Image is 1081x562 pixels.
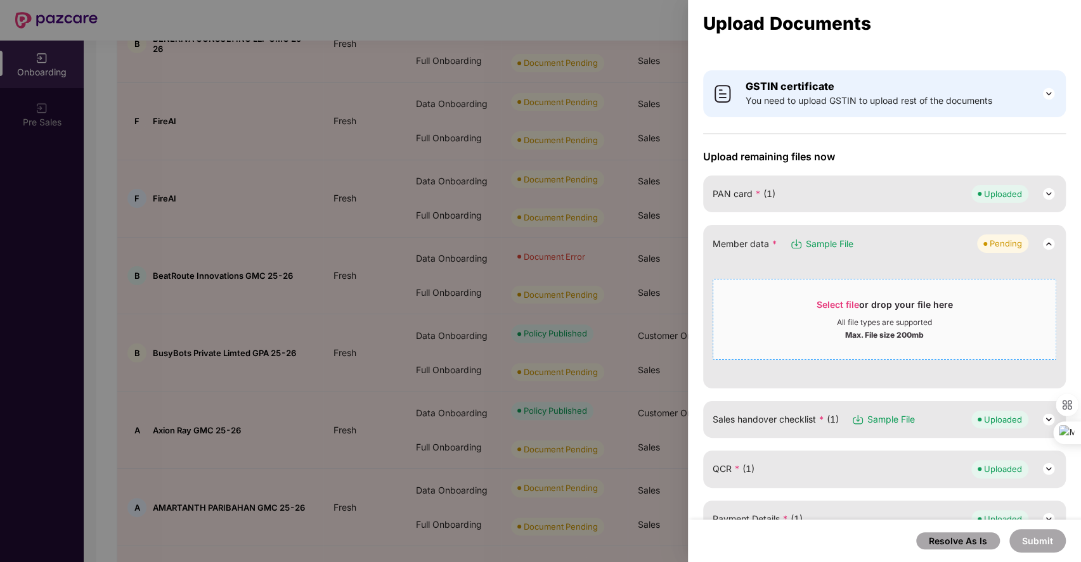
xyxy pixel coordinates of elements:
[867,412,915,426] span: Sample File
[1041,412,1056,427] img: svg+xml;base64,PHN2ZyB3aWR0aD0iMjQiIGhlaWdodD0iMjQiIHZpZXdCb3g9IjAgMCAyNCAyNCIgZmlsbD0ibm9uZSIgeG...
[1041,86,1056,101] img: svg+xml;base64,PHN2ZyB3aWR0aD0iMjQiIGhlaWdodD0iMjQiIHZpZXdCb3g9IjAgMCAyNCAyNCIgZmlsbD0ibm9uZSIgeG...
[837,317,932,328] div: All file types are supported
[746,94,992,108] span: You need to upload GSTIN to upload rest of the documents
[713,462,754,476] span: QCR (1)
[916,532,1000,549] button: Resolve As Is
[845,328,924,340] div: Max. File size 200mb
[746,80,834,93] b: GSTIN certificate
[713,187,775,201] span: PAN card (1)
[703,16,1066,30] div: Upload Documents
[984,513,1022,525] div: Uploaded
[703,150,1066,163] span: Upload remaining files now
[817,299,859,310] span: Select file
[713,84,733,104] img: svg+xml;base64,PHN2ZyB4bWxucz0iaHR0cDovL3d3dy53My5vcmcvMjAwMC9zdmciIHdpZHRoPSI0MCIgaGVpZ2h0PSI0MC...
[1041,461,1056,476] img: svg+xml;base64,PHN2ZyB3aWR0aD0iMjQiIGhlaWdodD0iMjQiIHZpZXdCb3g9IjAgMCAyNCAyNCIgZmlsbD0ibm9uZSIgeG...
[713,237,777,251] span: Member data
[1041,236,1056,252] img: svg+xml;base64,PHN2ZyB3aWR0aD0iMjQiIGhlaWdodD0iMjQiIHZpZXdCb3g9IjAgMCAyNCAyNCIgZmlsbD0ibm9uZSIgeG...
[713,512,803,526] span: Payment Details (1)
[713,412,839,426] span: Sales handover checklist (1)
[806,237,853,251] span: Sample File
[990,237,1022,250] div: Pending
[984,463,1022,475] div: Uploaded
[817,298,953,317] div: or drop your file here
[713,289,1056,350] span: Select fileor drop your file hereAll file types are supportedMax. File size 200mb
[790,238,803,250] img: svg+xml;base64,PHN2ZyB3aWR0aD0iMTYiIGhlaWdodD0iMTciIHZpZXdCb3g9IjAgMCAxNiAxNyIgZmlsbD0ibm9uZSIgeG...
[1041,511,1056,527] img: svg+xml;base64,PHN2ZyB3aWR0aD0iMjQiIGhlaWdodD0iMjQiIHZpZXdCb3g9IjAgMCAyNCAyNCIgZmlsbD0ibm9uZSIgeG...
[1041,186,1056,201] img: svg+xml;base64,PHN2ZyB3aWR0aD0iMjQiIGhlaWdodD0iMjQiIHZpZXdCb3g9IjAgMCAyNCAyNCIgZmlsbD0ibm9uZSIgeG...
[851,413,864,426] img: svg+xml;base64,PHN2ZyB3aWR0aD0iMTYiIGhlaWdodD0iMTciIHZpZXdCb3g9IjAgMCAxNiAxNyIgZmlsbD0ibm9uZSIgeG...
[984,188,1022,200] div: Uploaded
[1009,529,1066,552] button: Submit
[984,413,1022,426] div: Uploaded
